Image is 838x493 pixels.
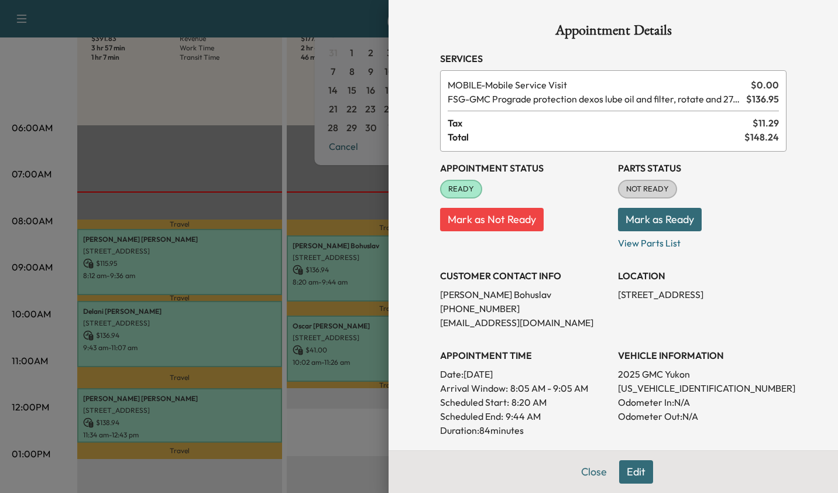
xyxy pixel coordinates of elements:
p: [US_VEHICLE_IDENTIFICATION_NUMBER] [618,381,787,395]
p: View Parts List [618,231,787,250]
p: Date: [DATE] [440,367,609,381]
h3: VEHICLE INFORMATION [618,348,787,362]
p: Scheduled Start: [440,395,509,409]
span: $ 136.95 [746,92,779,106]
p: Odometer Out: N/A [618,409,787,423]
p: [PERSON_NAME] Bohuslav [440,287,609,302]
p: Arrival Window: [440,381,609,395]
button: Mark as Ready [618,208,702,231]
p: Duration: 84 minutes [440,423,609,437]
span: READY [441,183,481,195]
h3: Appointment Status [440,161,609,175]
span: Total [448,130,744,144]
span: NOT READY [619,183,676,195]
span: GMC Prograde protection dexos lube oil and filter, rotate and 27-point inspection. [448,92,741,106]
button: Close [573,460,614,484]
span: Mobile Service Visit [448,78,746,92]
span: $ 0.00 [751,78,779,92]
h3: Parts Status [618,161,787,175]
h3: LOCATION [618,269,787,283]
h3: Services [440,52,787,66]
p: 2025 GMC Yukon [618,367,787,381]
p: [STREET_ADDRESS] [618,287,787,302]
h3: CUSTOMER CONTACT INFO [440,269,609,283]
p: 9:44 AM [506,409,541,423]
p: 8:20 AM [511,395,547,409]
button: Mark as Not Ready [440,208,544,231]
span: $ 148.24 [744,130,779,144]
p: [PHONE_NUMBER] [440,302,609,316]
span: $ 11.29 [753,116,779,130]
span: Tax [448,116,753,130]
h3: APPOINTMENT TIME [440,348,609,362]
p: Scheduled End: [440,409,503,423]
h1: Appointment Details [440,23,787,42]
button: Edit [619,460,653,484]
p: Odometer In: N/A [618,395,787,409]
span: 8:05 AM - 9:05 AM [510,381,588,395]
p: [EMAIL_ADDRESS][DOMAIN_NAME] [440,316,609,330]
